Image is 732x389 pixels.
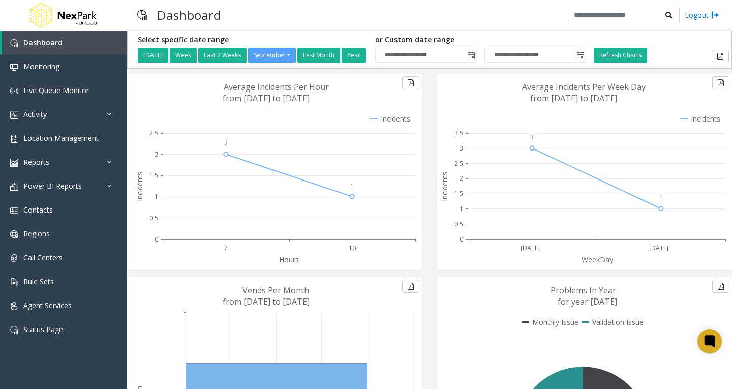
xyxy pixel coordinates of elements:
[460,144,463,153] text: 3
[685,10,719,20] a: Logout
[224,139,228,147] text: 2
[460,235,463,244] text: 0
[155,235,158,244] text: 0
[465,48,476,63] span: Toggle popup
[10,206,18,215] img: 'icon'
[10,39,18,47] img: 'icon'
[23,253,63,262] span: Call Centers
[375,36,586,44] h5: or Custom date range
[23,157,49,167] span: Reports
[10,326,18,334] img: 'icon'
[521,244,540,252] text: [DATE]
[223,93,310,104] text: from [DATE] to [DATE]
[454,129,463,137] text: 3.5
[155,192,158,201] text: 1
[454,220,463,228] text: 0.5
[712,280,729,293] button: Export to pdf
[23,133,99,143] span: Location Management
[349,244,356,252] text: 10
[279,255,299,264] text: Hours
[149,214,158,222] text: 0.5
[23,181,82,191] span: Power BI Reports
[224,81,329,93] text: Average Incidents Per Hour
[460,204,463,213] text: 1
[551,285,616,296] text: Problems In Year
[558,296,617,307] text: for year [DATE]
[224,244,228,252] text: 7
[350,182,354,190] text: 1
[149,129,158,137] text: 2.5
[712,76,729,89] button: Export to pdf
[10,111,18,119] img: 'icon'
[712,50,729,63] button: Export to pdf
[198,48,247,63] button: Last 2 Weeks
[402,76,419,89] button: Export to pdf
[10,278,18,286] img: 'icon'
[10,230,18,238] img: 'icon'
[23,109,47,119] span: Activity
[711,10,719,20] img: logout
[342,48,366,63] button: Year
[10,183,18,191] img: 'icon'
[10,87,18,95] img: 'icon'
[23,324,63,334] span: Status Page
[582,255,614,264] text: WeekDay
[594,48,647,63] button: Refresh Charts
[10,159,18,167] img: 'icon'
[454,159,463,168] text: 2.5
[23,301,72,310] span: Agent Services
[10,254,18,262] img: 'icon'
[137,3,147,27] img: pageIcon
[242,285,309,296] text: Vends Per Month
[522,81,646,93] text: Average Incidents Per Week Day
[138,36,368,44] h5: Select specific date range
[10,135,18,143] img: 'icon'
[2,31,127,54] a: Dashboard
[454,189,463,198] text: 1.5
[23,38,63,47] span: Dashboard
[152,3,226,27] h3: Dashboard
[530,133,534,141] text: 3
[402,280,419,293] button: Export to pdf
[155,150,158,159] text: 2
[440,172,449,201] text: Incidents
[23,229,50,238] span: Regions
[23,85,89,95] span: Live Queue Monitor
[10,63,18,71] img: 'icon'
[23,205,53,215] span: Contacts
[530,93,617,104] text: from [DATE] to [DATE]
[223,296,310,307] text: from [DATE] to [DATE]
[149,171,158,179] text: 1.5
[10,302,18,310] img: 'icon'
[649,244,668,252] text: [DATE]
[135,172,144,201] text: Incidents
[23,62,59,71] span: Monitoring
[460,174,463,183] text: 2
[138,48,168,63] button: [DATE]
[574,48,586,63] span: Toggle popup
[23,277,54,286] span: Rule Sets
[297,48,340,63] button: Last Month
[659,193,663,202] text: 1
[170,48,197,63] button: Week
[248,48,296,63] button: September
